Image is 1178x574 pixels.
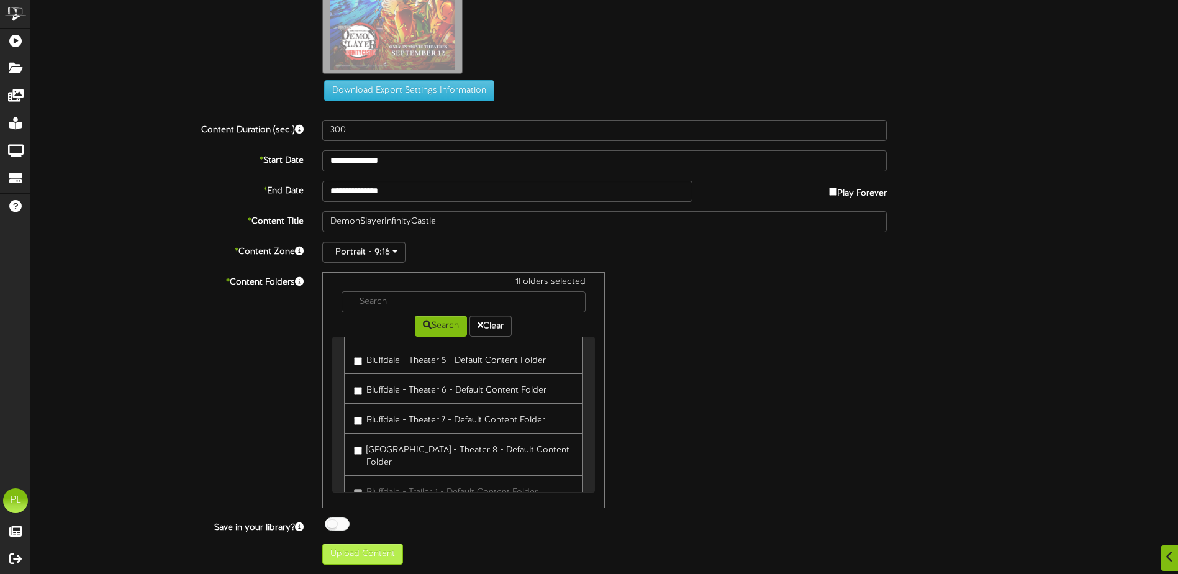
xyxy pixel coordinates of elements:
[354,489,362,497] input: Bluffdale - Trailer 1 - Default Content Folder
[354,410,545,427] label: Bluffdale - Theater 7 - Default Content Folder
[415,316,467,337] button: Search
[354,357,362,365] input: Bluffdale - Theater 5 - Default Content Folder
[829,181,887,200] label: Play Forever
[322,211,887,232] input: Title of this Content
[332,276,594,291] div: 1 Folders selected
[469,316,512,337] button: Clear
[3,488,28,513] div: PL
[22,517,313,534] label: Save in your library?
[354,380,546,397] label: Bluffdale - Theater 6 - Default Content Folder
[324,80,494,101] button: Download Export Settings Information
[354,350,546,367] label: Bluffdale - Theater 5 - Default Content Folder
[354,417,362,425] input: Bluffdale - Theater 7 - Default Content Folder
[22,211,313,228] label: Content Title
[354,387,362,395] input: Bluffdale - Theater 6 - Default Content Folder
[354,440,573,469] label: [GEOGRAPHIC_DATA] - Theater 8 - Default Content Folder
[354,447,362,455] input: [GEOGRAPHIC_DATA] - Theater 8 - Default Content Folder
[366,488,538,497] span: Bluffdale - Trailer 1 - Default Content Folder
[22,120,313,137] label: Content Duration (sec.)
[22,242,313,258] label: Content Zone
[829,188,837,196] input: Play Forever
[342,291,585,312] input: -- Search --
[22,272,313,289] label: Content Folders
[322,544,403,565] button: Upload Content
[318,86,494,95] a: Download Export Settings Information
[22,150,313,167] label: Start Date
[22,181,313,198] label: End Date
[322,242,406,263] button: Portrait - 9:16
